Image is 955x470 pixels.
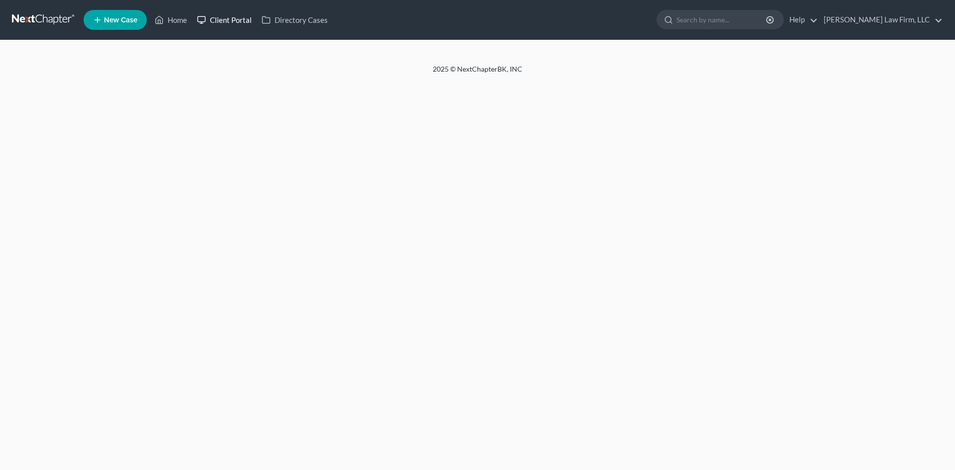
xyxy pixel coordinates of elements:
div: 2025 © NextChapterBK, INC [194,64,761,82]
a: Help [784,11,818,29]
a: Client Portal [192,11,257,29]
a: Directory Cases [257,11,333,29]
a: [PERSON_NAME] Law Firm, LLC [819,11,943,29]
input: Search by name... [676,10,767,29]
a: Home [150,11,192,29]
span: New Case [104,16,137,24]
